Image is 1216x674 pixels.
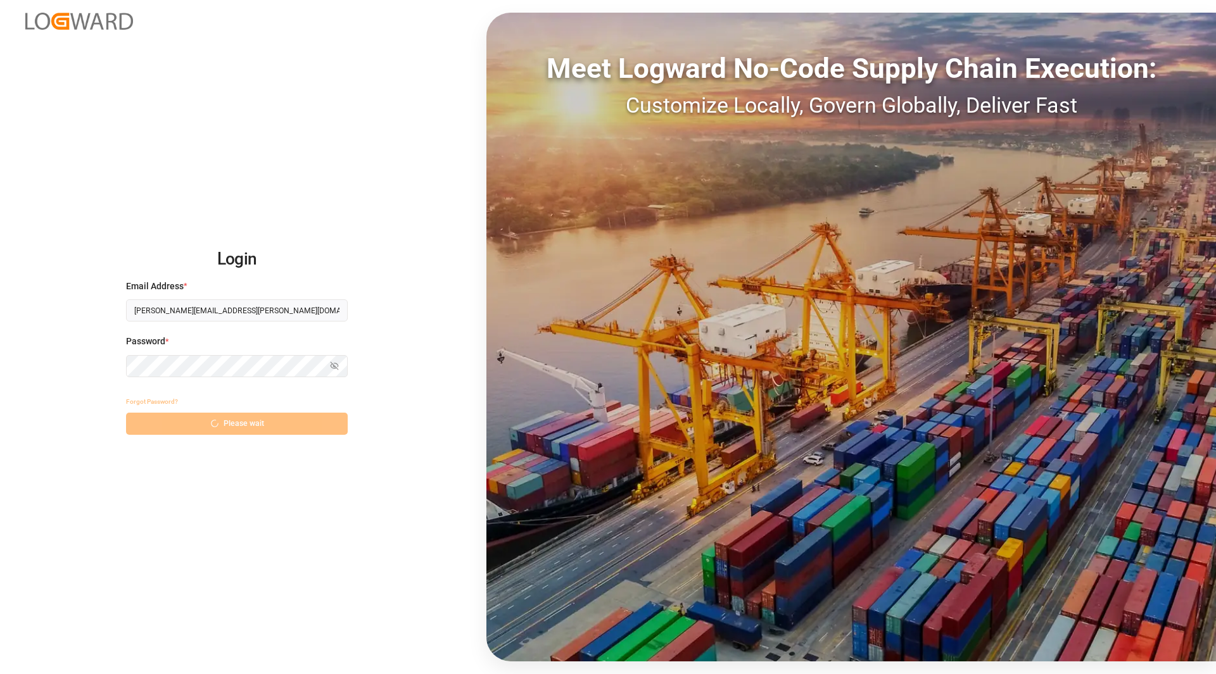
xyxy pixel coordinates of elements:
[126,280,184,293] span: Email Address
[126,335,165,348] span: Password
[126,239,348,280] h2: Login
[126,299,348,321] input: Enter your email
[486,47,1216,89] div: Meet Logward No-Code Supply Chain Execution:
[25,13,133,30] img: Logward_new_orange.png
[486,89,1216,122] div: Customize Locally, Govern Globally, Deliver Fast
